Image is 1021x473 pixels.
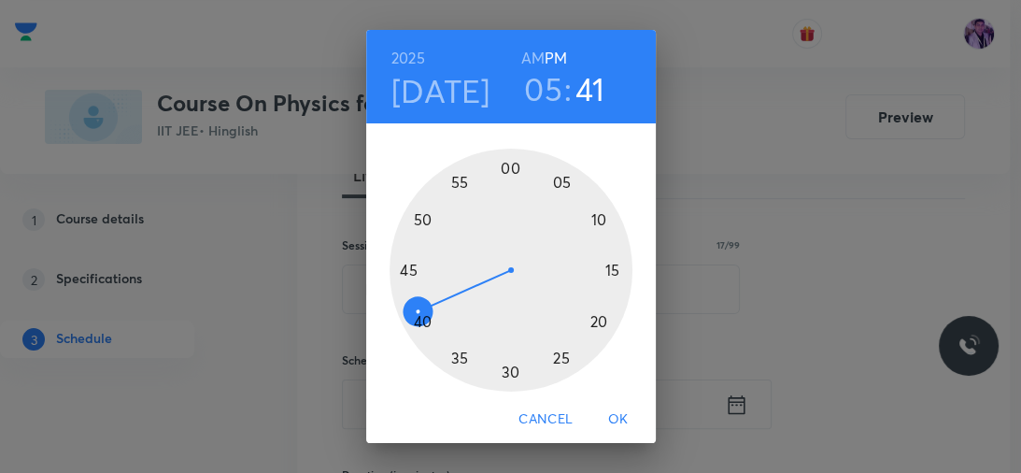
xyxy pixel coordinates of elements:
button: [DATE] [391,71,490,110]
span: OK [596,408,641,431]
button: 41 [575,69,605,108]
button: 2025 [391,45,425,71]
button: Cancel [511,402,580,437]
h3: : [564,69,572,108]
button: PM [545,45,567,71]
button: OK [588,402,648,437]
span: Cancel [518,408,573,431]
button: 05 [524,69,562,108]
button: AM [521,45,545,71]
